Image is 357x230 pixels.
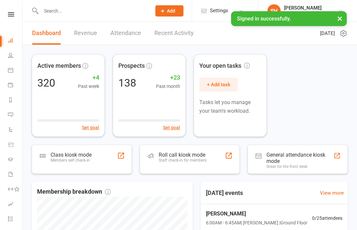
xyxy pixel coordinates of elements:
a: Calendar [8,63,23,78]
a: Product Sales [8,138,23,153]
a: Revenue [74,22,97,45]
button: Set goal [82,124,99,131]
div: Suay Muay Thai [284,11,322,17]
button: + Add task [199,78,238,92]
span: +23 [156,73,180,83]
a: Reports [8,93,23,108]
button: Add [155,5,183,17]
div: Staff check-in for members [159,158,207,163]
div: 138 [118,78,136,88]
span: [DATE] [320,29,335,37]
span: Prospects [118,61,145,71]
span: Membership breakdown [37,187,111,197]
div: 320 [37,78,55,88]
div: Class kiosk mode [51,152,92,158]
input: Search... [39,6,147,16]
button: Set goal [163,124,180,131]
span: Past month [156,83,180,90]
span: Your open tasks [199,61,250,71]
span: Signed in successfully. [237,16,291,22]
span: Active members [37,61,81,71]
span: +4 [78,73,99,83]
div: SH [267,4,281,18]
a: Attendance [110,22,141,45]
button: × [334,11,346,25]
span: 0 / 25 attendees [312,214,342,222]
a: Assessments [8,197,23,212]
a: Recent Activity [154,22,194,45]
div: Great for the front desk [266,164,334,169]
a: View more [320,189,344,197]
div: [PERSON_NAME] [284,5,322,11]
span: Add [167,8,175,14]
a: Dashboard [32,22,61,45]
span: 6:00AM - 6:45AM | [PERSON_NAME] | Ground Floor [206,219,307,226]
p: Tasks let you manage your team's workload. [199,98,261,115]
a: Dashboard [8,34,23,49]
div: Members self check-in [51,158,92,163]
span: Settings [210,3,228,18]
a: People [8,49,23,63]
div: Roll call kiosk mode [159,152,207,158]
h3: [DATE] events [201,187,248,199]
span: [PERSON_NAME] [206,210,307,218]
span: Past week [78,83,99,90]
a: Payments [8,78,23,93]
div: General attendance kiosk mode [266,152,334,164]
